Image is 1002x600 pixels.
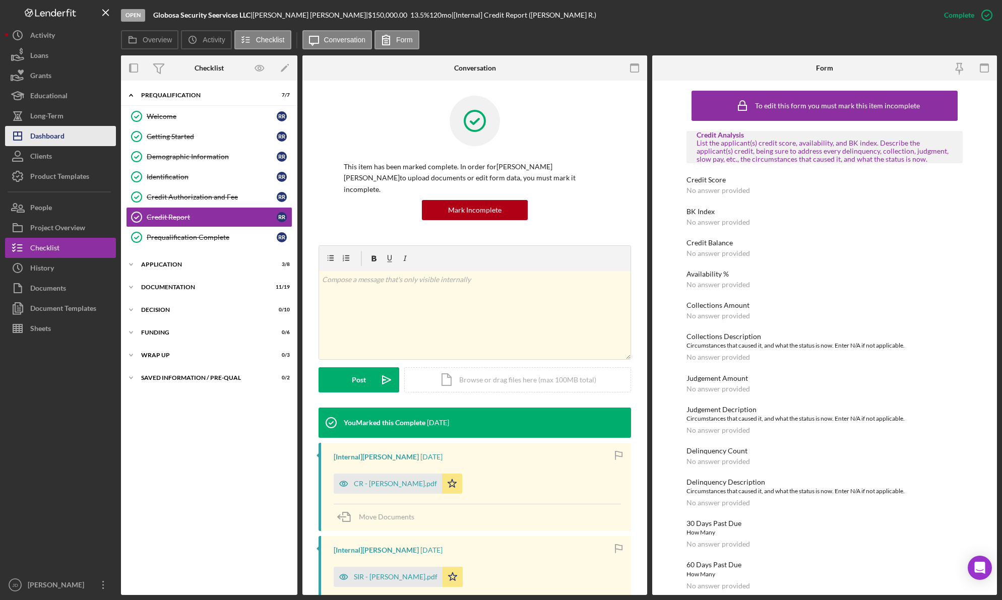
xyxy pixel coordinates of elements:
[5,25,116,45] button: Activity
[234,30,291,49] button: Checklist
[30,65,51,88] div: Grants
[686,457,750,465] div: No answer provided
[697,131,952,139] div: Credit Analysis
[5,166,116,186] a: Product Templates
[272,92,290,98] div: 7 / 7
[5,126,116,146] button: Dashboard
[324,36,366,44] label: Conversation
[5,218,116,238] button: Project Overview
[277,111,287,121] div: R R
[686,218,750,226] div: No answer provided
[126,167,292,187] a: IdentificationRR
[686,186,750,194] div: No answer provided
[30,106,64,128] div: Long-Term
[686,341,962,351] div: Circumstances that caused it, and what the status is now. Enter N/A if not applicable.
[410,11,429,19] div: 13.5 %
[686,414,962,424] div: Circumstances that caused it, and what the status is now. Enter N/A if not applicable.
[686,499,750,507] div: No answer provided
[30,218,85,240] div: Project Overview
[374,30,419,49] button: Form
[30,166,89,189] div: Product Templates
[141,352,265,358] div: Wrap up
[755,102,920,110] div: To edit this form you must mark this item incomplete
[147,153,277,161] div: Demographic Information
[334,474,462,494] button: CR - [PERSON_NAME].pdf
[686,561,962,569] div: 60 Days Past Due
[272,352,290,358] div: 0 / 3
[354,573,437,581] div: SIR - [PERSON_NAME].pdf
[277,212,287,222] div: R R
[686,540,750,548] div: No answer provided
[686,385,750,393] div: No answer provided
[686,569,962,579] div: How Many
[272,375,290,381] div: 0 / 2
[147,132,277,141] div: Getting Started
[277,232,287,242] div: R R
[334,453,419,461] div: [Internal] [PERSON_NAME]
[686,239,962,247] div: Credit Balance
[334,546,419,554] div: [Internal] [PERSON_NAME]
[141,284,265,290] div: Documentation
[153,11,253,19] div: |
[181,30,231,49] button: Activity
[143,36,172,44] label: Overview
[319,367,399,392] button: Post
[5,278,116,298] a: Documents
[686,582,750,590] div: No answer provided
[141,329,265,336] div: Funding
[686,486,962,496] div: Circumstances that caused it, and what the status is now. Enter N/A if not applicable.
[420,453,443,461] time: 2025-06-18 11:27
[396,36,413,44] label: Form
[141,261,265,268] div: Application
[277,172,287,182] div: R R
[686,447,962,455] div: Delinquency Count
[334,567,463,587] button: SIR - [PERSON_NAME].pdf
[30,86,68,108] div: Educational
[126,207,292,227] a: Credit ReportRR
[126,227,292,247] a: Prequalification CompleteRR
[126,126,292,147] a: Getting StartedRR
[5,65,116,86] a: Grants
[697,139,952,163] div: List the applicant(s) credit score, availability, and BK index. Describe the applicant(s) credit,...
[147,233,277,241] div: Prequalification Complete
[5,106,116,126] button: Long-Term
[686,281,750,289] div: No answer provided
[121,9,145,22] div: Open
[968,556,992,580] div: Open Intercom Messenger
[253,11,368,19] div: [PERSON_NAME] [PERSON_NAME] |
[147,193,277,201] div: Credit Authorization and Fee
[30,146,52,169] div: Clients
[934,5,997,25] button: Complete
[195,64,224,72] div: Checklist
[256,36,285,44] label: Checklist
[30,298,96,321] div: Document Templates
[5,298,116,318] button: Document Templates
[5,45,116,65] button: Loans
[5,318,116,339] button: Sheets
[686,519,962,527] div: 30 Days Past Due
[30,126,65,149] div: Dashboard
[147,173,277,181] div: Identification
[816,64,833,72] div: Form
[5,146,116,166] button: Clients
[686,208,962,216] div: BK Index
[147,112,277,120] div: Welcome
[5,258,116,278] button: History
[272,329,290,336] div: 0 / 6
[30,318,51,341] div: Sheets
[427,419,449,427] time: 2025-06-18 14:11
[5,86,116,106] a: Educational
[344,419,425,427] div: You Marked this Complete
[344,161,606,195] p: This item has been marked complete. In order for [PERSON_NAME] [PERSON_NAME] to upload documents ...
[141,92,265,98] div: Prequalification
[452,11,596,19] div: | [Internal] Credit Report ([PERSON_NAME] R.)
[30,238,59,260] div: Checklist
[30,258,54,281] div: History
[448,200,502,220] div: Mark Incomplete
